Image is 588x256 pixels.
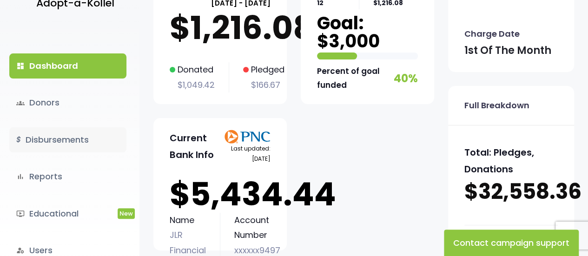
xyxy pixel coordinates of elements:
[9,201,126,226] a: ondemand_videoEducationalNew
[464,98,529,113] p: Full Breakdown
[170,130,224,163] p: Current Bank Info
[16,246,25,255] i: manage_accounts
[9,90,126,115] a: groupsDonors
[317,14,418,50] p: Goal: $3,000
[118,208,135,219] span: New
[444,230,579,256] button: Contact campaign support
[170,78,215,92] p: $1,049.42
[170,9,271,46] p: $1,216.08
[464,144,558,177] p: Total: Pledges, Donations
[464,41,551,60] p: 1st of the month
[394,68,418,88] p: 40%
[464,26,520,41] p: Charge Date
[170,213,206,228] p: Name
[234,213,280,243] p: Account Number
[224,144,271,164] p: Last updated: [DATE]
[317,64,391,92] p: Percent of goal funded
[16,133,21,147] i: $
[16,62,25,70] i: dashboard
[224,130,271,144] img: PNClogo.svg
[170,176,271,213] p: $5,434.44
[16,210,25,218] i: ondemand_video
[16,172,25,181] i: bar_chart
[170,62,215,77] p: Donated
[464,177,558,206] p: $32,558.36
[9,53,126,79] a: dashboardDashboard
[9,164,126,189] a: bar_chartReports
[9,127,126,152] a: $Disbursements
[243,62,284,77] p: Pledged
[243,78,284,92] p: $166.67
[16,99,25,107] span: groups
